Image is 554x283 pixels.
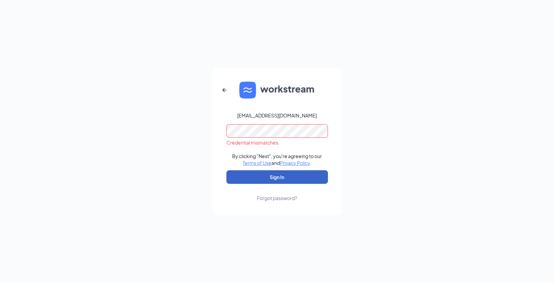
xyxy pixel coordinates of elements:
svg: ArrowLeftNew [220,86,228,94]
button: Sign In [226,170,328,184]
img: WS logo and Workstream text [239,82,315,99]
div: [EMAIL_ADDRESS][DOMAIN_NAME] [237,112,317,119]
a: Privacy Policy [280,160,310,166]
button: ArrowLeftNew [216,82,232,98]
a: Terms of Use [243,160,271,166]
div: Credential mismatches. [226,139,328,146]
a: Forgot password? [257,184,297,201]
div: By clicking "Next", you're agreeing to our and . [232,153,322,166]
div: Forgot password? [257,195,297,201]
